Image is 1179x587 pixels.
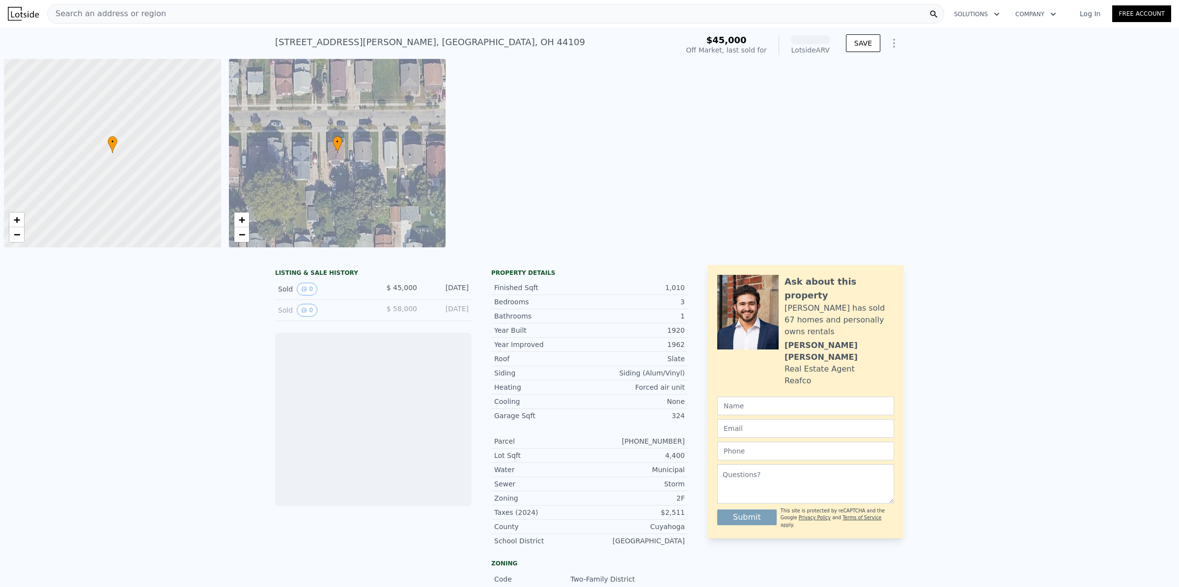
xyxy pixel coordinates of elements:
div: Code [494,574,570,584]
button: SAVE [846,34,880,52]
div: Property details [491,269,688,277]
div: [PERSON_NAME] [PERSON_NAME] [785,340,894,363]
div: This site is protected by reCAPTCHA and the Google and apply. [781,507,894,529]
div: • [108,136,117,153]
div: • [333,136,342,153]
div: Siding (Alum/Vinyl) [589,368,685,378]
span: Search an address or region [48,8,166,20]
a: Zoom in [9,213,24,227]
div: Sold [278,304,365,317]
div: 3 [589,297,685,307]
span: • [333,137,342,146]
div: Bathrooms [494,311,589,321]
div: 1962 [589,340,685,349]
div: None [589,397,685,406]
button: Show Options [884,33,904,53]
div: Real Estate Agent [785,363,855,375]
button: Solutions [946,5,1008,23]
div: Year Improved [494,340,589,349]
a: Terms of Service [842,515,881,520]
div: Two-Family District [570,574,637,584]
div: Storm [589,479,685,489]
span: $ 45,000 [387,284,417,292]
span: $ 58,000 [387,305,417,313]
div: LISTING & SALE HISTORY [275,269,472,279]
span: • [108,137,117,146]
button: View historical data [297,304,317,317]
a: Zoom out [234,227,249,242]
div: Sold [278,283,365,295]
div: Zoning [491,560,688,567]
div: Parcel [494,436,589,446]
a: Privacy Policy [799,515,831,520]
a: Free Account [1112,5,1171,22]
div: 324 [589,411,685,421]
div: Lotside ARV [791,45,830,55]
div: Reafco [785,375,811,387]
div: [DATE] [425,304,469,317]
a: Zoom in [234,213,249,227]
div: Off Market, last sold for [686,45,767,55]
div: Lot Sqft [494,451,589,460]
a: Zoom out [9,227,24,242]
input: Name [717,397,894,415]
span: $45,000 [706,35,747,45]
button: View historical data [297,283,317,295]
input: Phone [717,442,894,460]
div: Finished Sqft [494,283,589,293]
span: − [238,228,245,240]
button: Submit [717,509,777,525]
div: [DATE] [425,283,469,295]
a: Log In [1068,9,1112,19]
div: Cooling [494,397,589,406]
span: − [14,228,20,240]
span: + [238,213,245,226]
div: Roof [494,354,589,364]
div: Bedrooms [494,297,589,307]
div: Zoning [494,493,589,503]
div: [PERSON_NAME] has sold 67 homes and personally owns rentals [785,302,894,338]
img: Lotside [8,7,39,21]
div: [GEOGRAPHIC_DATA] [589,536,685,546]
div: Forced air unit [589,382,685,392]
div: 1920 [589,325,685,335]
div: Year Built [494,325,589,335]
div: 1 [589,311,685,321]
div: County [494,522,589,532]
div: Municipal [589,465,685,475]
span: + [14,213,20,226]
div: Cuyahoga [589,522,685,532]
div: Slate [589,354,685,364]
div: Taxes (2024) [494,507,589,517]
div: 4,400 [589,451,685,460]
div: [PHONE_NUMBER] [589,436,685,446]
div: 1,010 [589,283,685,293]
div: Water [494,465,589,475]
div: Sewer [494,479,589,489]
input: Email [717,419,894,438]
div: [STREET_ADDRESS][PERSON_NAME] , [GEOGRAPHIC_DATA] , OH 44109 [275,35,585,49]
div: $2,511 [589,507,685,517]
div: Ask about this property [785,275,894,302]
div: School District [494,536,589,546]
div: 2F [589,493,685,503]
div: Siding [494,368,589,378]
div: Heating [494,382,589,392]
div: Garage Sqft [494,411,589,421]
button: Company [1008,5,1064,23]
